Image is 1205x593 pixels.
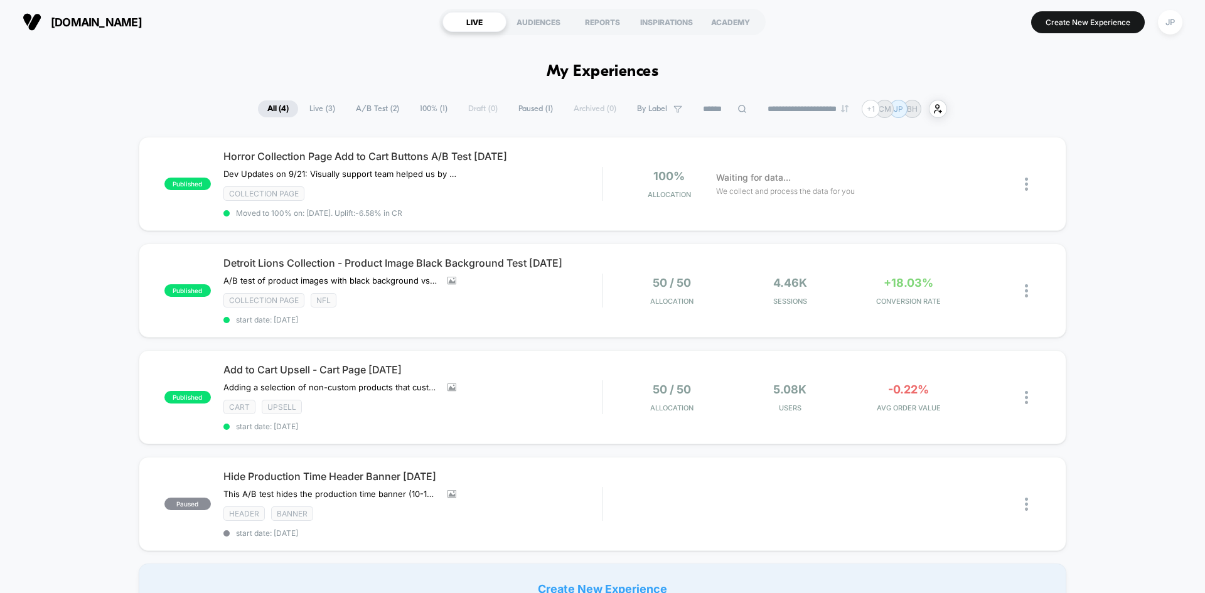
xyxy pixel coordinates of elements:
span: A/B Test ( 2 ) [346,100,409,117]
img: close [1025,178,1028,191]
span: start date: [DATE] [223,422,602,431]
span: 50 / 50 [653,276,691,289]
span: Upsell [262,400,302,414]
span: start date: [DATE] [223,528,602,538]
div: LIVE [442,12,506,32]
div: AUDIENCES [506,12,570,32]
span: published [164,284,211,297]
span: Waiting for data... [716,171,791,184]
span: Users [734,403,847,412]
span: Header [223,506,265,521]
h1: My Experiences [547,63,659,81]
div: ACADEMY [699,12,763,32]
span: Collection Page [223,186,304,201]
span: Banner [271,506,313,521]
span: Allocation [648,190,691,199]
span: -0.22% [888,383,929,396]
span: Add to Cart Upsell - Cart Page [DATE] [223,363,602,376]
div: REPORTS [570,12,635,32]
div: INSPIRATIONS [635,12,699,32]
img: close [1025,498,1028,511]
span: Collection Page [223,293,304,307]
span: 100% [653,169,685,183]
img: end [841,105,849,112]
span: published [164,391,211,403]
span: Adding a selection of non-custom products that customers can add to their cart while on the Cart ... [223,382,438,392]
img: Visually logo [23,13,41,31]
span: Detroit Lions Collection - Product Image Black Background Test [DATE] [223,257,602,269]
img: close [1025,284,1028,297]
span: Live ( 3 ) [300,100,345,117]
button: Create New Experience [1031,11,1145,33]
span: A/B test of product images with black background vs control.Goal(s): Improve adds to cart, conver... [223,275,438,286]
span: CONVERSION RATE [852,297,965,306]
button: JP [1154,9,1186,35]
div: + 1 [862,100,880,118]
span: Sessions [734,297,847,306]
span: NFL [311,293,336,307]
span: 5.08k [773,383,806,396]
span: published [164,178,211,190]
span: AVG ORDER VALUE [852,403,965,412]
span: Paused ( 1 ) [509,100,562,117]
span: paused [164,498,211,510]
span: 4.46k [773,276,807,289]
p: JP [894,104,903,114]
span: Allocation [650,403,694,412]
span: This A/B test hides the production time banner (10-14 days) in the global header of the website. ... [223,489,438,499]
span: Horror Collection Page Add to Cart Buttons A/B Test [DATE] [223,150,602,163]
span: 100% ( 1 ) [410,100,457,117]
img: close [1025,391,1028,404]
div: JP [1158,10,1182,35]
span: Allocation [650,297,694,306]
span: Hide Production Time Header Banner [DATE] [223,470,602,483]
span: +18.03% [884,276,933,289]
p: BH [907,104,918,114]
span: By Label [637,104,667,114]
span: We collect and process the data for you [716,185,855,197]
span: All ( 4 ) [258,100,298,117]
span: [DOMAIN_NAME] [51,16,142,29]
button: [DOMAIN_NAME] [19,12,146,32]
p: CM [879,104,891,114]
span: Dev Updates on 9/21: Visually support team helped us by allowing the Add to Cart button be clicka... [223,169,456,179]
span: 50 / 50 [653,383,691,396]
span: Moved to 100% on: [DATE] . Uplift: -6.58% in CR [236,208,402,218]
span: start date: [DATE] [223,315,602,324]
span: Cart [223,400,255,414]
